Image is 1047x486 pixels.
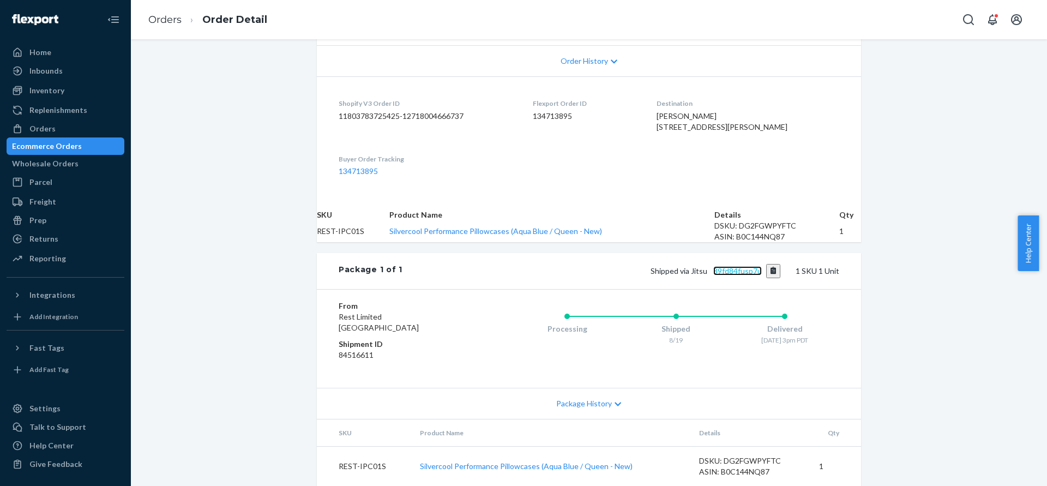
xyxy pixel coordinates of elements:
button: Open account menu [1006,9,1027,31]
dt: Destination [657,99,839,108]
span: Order History [561,56,608,67]
button: Copy tracking number [766,264,781,278]
a: Settings [7,400,124,417]
a: Add Fast Tag [7,361,124,379]
a: Talk to Support [7,418,124,436]
button: Open notifications [982,9,1003,31]
div: Inventory [29,85,64,96]
th: Qty [839,209,861,220]
a: 134713895 [339,166,378,176]
th: Details [714,209,839,220]
div: Home [29,47,51,58]
a: Home [7,44,124,61]
div: Settings [29,403,61,414]
div: Orders [29,123,56,134]
td: 1 [810,446,861,486]
a: Help Center [7,437,124,454]
div: Prep [29,215,46,226]
div: ASIN: B0C144NQ87 [714,231,839,242]
div: Parcel [29,177,52,188]
div: Fast Tags [29,343,64,353]
div: 1 SKU 1 Unit [402,264,839,278]
dt: Buyer Order Tracking [339,154,515,164]
a: Inbounds [7,62,124,80]
div: Shipped [622,323,731,334]
div: Ecommerce Orders [12,141,82,152]
button: Help Center [1018,215,1039,271]
th: Qty [810,419,861,447]
div: Replenishments [29,105,87,116]
div: Help Center [29,440,74,451]
a: Freight [7,193,124,211]
span: [PERSON_NAME] [STREET_ADDRESS][PERSON_NAME] [657,111,787,131]
div: Inbounds [29,65,63,76]
a: Prep [7,212,124,229]
span: Shipped via Jitsu [651,266,781,275]
div: DSKU: DG2FGWPYFTC [699,455,802,466]
ol: breadcrumbs [140,4,276,36]
div: Integrations [29,290,75,301]
div: Package 1 of 1 [339,264,402,278]
th: Product Name [411,419,690,447]
a: Silvercool Performance Pillowcases (Aqua Blue / Queen - New) [389,226,602,236]
div: Wholesale Orders [12,158,79,169]
button: Open Search Box [958,9,979,31]
div: Add Integration [29,312,78,321]
div: Returns [29,233,58,244]
th: Details [690,419,810,447]
span: Rest Limited [GEOGRAPHIC_DATA] [339,312,419,332]
img: Flexport logo [12,14,58,25]
a: Reporting [7,250,124,267]
div: Processing [513,323,622,334]
button: Integrations [7,286,124,304]
div: Delivered [730,323,839,334]
div: DSKU: DG2FGWPYFTC [714,220,839,231]
td: 1 [839,220,861,242]
button: Close Navigation [103,9,124,31]
a: Replenishments [7,101,124,119]
th: SKU [317,419,411,447]
a: Orders [7,120,124,137]
a: Wholesale Orders [7,155,124,172]
a: Add Integration [7,308,124,326]
td: REST-IPC01S [317,220,389,242]
a: Inventory [7,82,124,99]
dt: Shipment ID [339,339,469,350]
a: Ecommerce Orders [7,137,124,155]
a: 39fd84fusp7u [713,266,762,275]
div: [DATE] 3pm PDT [730,335,839,345]
button: Fast Tags [7,339,124,357]
div: ASIN: B0C144NQ87 [699,466,802,477]
a: Parcel [7,173,124,191]
th: Product Name [389,209,714,220]
dt: Flexport Order ID [533,99,639,108]
a: Order Detail [202,14,267,26]
button: Give Feedback [7,455,124,473]
th: SKU [317,209,389,220]
dd: 134713895 [533,111,639,122]
div: Reporting [29,253,66,264]
span: Package History [556,398,612,409]
a: Orders [148,14,182,26]
div: Talk to Support [29,422,86,433]
dt: Shopify V3 Order ID [339,99,515,108]
div: 8/19 [622,335,731,345]
td: REST-IPC01S [317,446,411,486]
div: Give Feedback [29,459,82,470]
dt: From [339,301,469,311]
dd: 11803783725425-12718004666737 [339,111,515,122]
div: Freight [29,196,56,207]
a: Returns [7,230,124,248]
a: Silvercool Performance Pillowcases (Aqua Blue / Queen - New) [420,461,633,471]
dd: 84516611 [339,350,469,361]
div: Add Fast Tag [29,365,69,374]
